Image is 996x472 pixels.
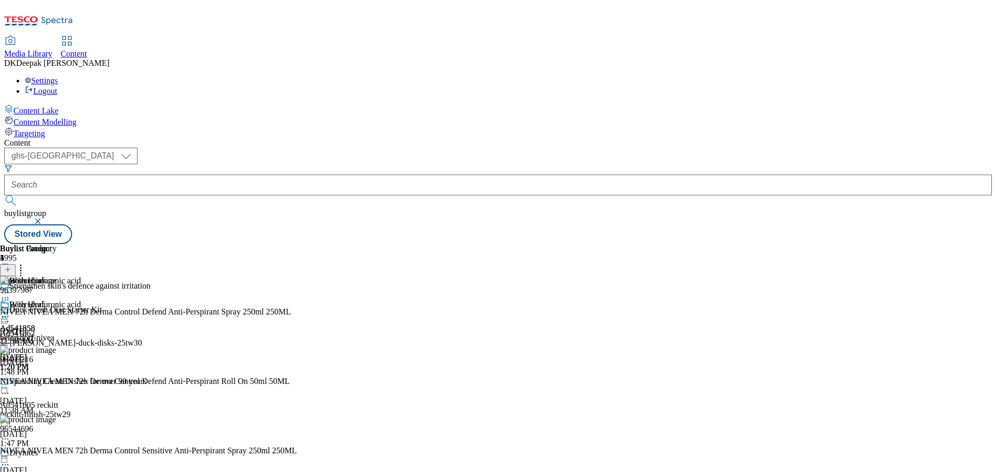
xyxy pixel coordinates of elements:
a: Content Modelling [4,116,992,127]
input: Search [4,175,992,195]
span: DK [4,59,16,67]
a: Targeting [4,127,992,138]
span: buylistgroup [4,209,46,218]
svg: Search Filters [4,164,12,173]
span: Deepak [PERSON_NAME] [16,59,109,67]
a: Settings [25,76,58,85]
span: Media Library [4,49,52,58]
a: Logout [25,87,57,95]
a: Media Library [4,37,52,59]
button: Stored View [4,224,72,244]
span: Content Lake [13,106,59,115]
span: Content Modelling [13,118,76,126]
div: Content [4,138,992,148]
a: Content [61,37,87,59]
span: Content [61,49,87,58]
a: Content Lake [4,104,992,116]
span: Targeting [13,129,45,138]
